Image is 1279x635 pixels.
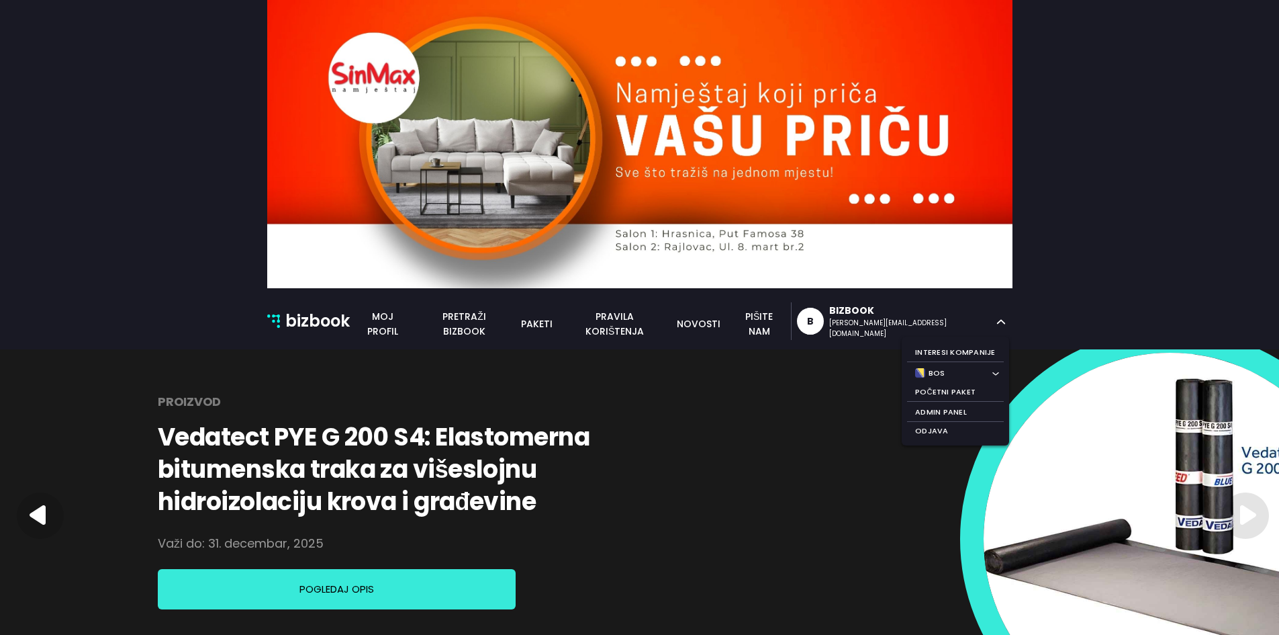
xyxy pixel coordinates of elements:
[267,314,281,328] img: bizbook
[513,316,561,331] a: paketi
[267,308,350,334] a: bizbook
[669,316,728,331] a: novosti
[728,309,790,339] a: pišite nam
[350,309,416,339] a: Moj profil
[416,309,513,339] a: pretraži bizbook
[829,304,990,318] div: Bizbook
[829,318,990,339] div: [PERSON_NAME][EMAIL_ADDRESS][DOMAIN_NAME]
[158,530,324,557] p: Važi do: 31. decembar, 2025
[561,309,669,339] a: pravila korištenja
[285,308,350,334] p: bizbook
[807,308,814,335] div: B
[158,569,516,609] button: Pogledaj opis
[158,388,221,415] h2: Proizvod
[158,421,669,518] h1: Vedatect PYE G 200 S4: Elastomerna bitumenska traka za višeslojnu hidroizolaciju krova i građevine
